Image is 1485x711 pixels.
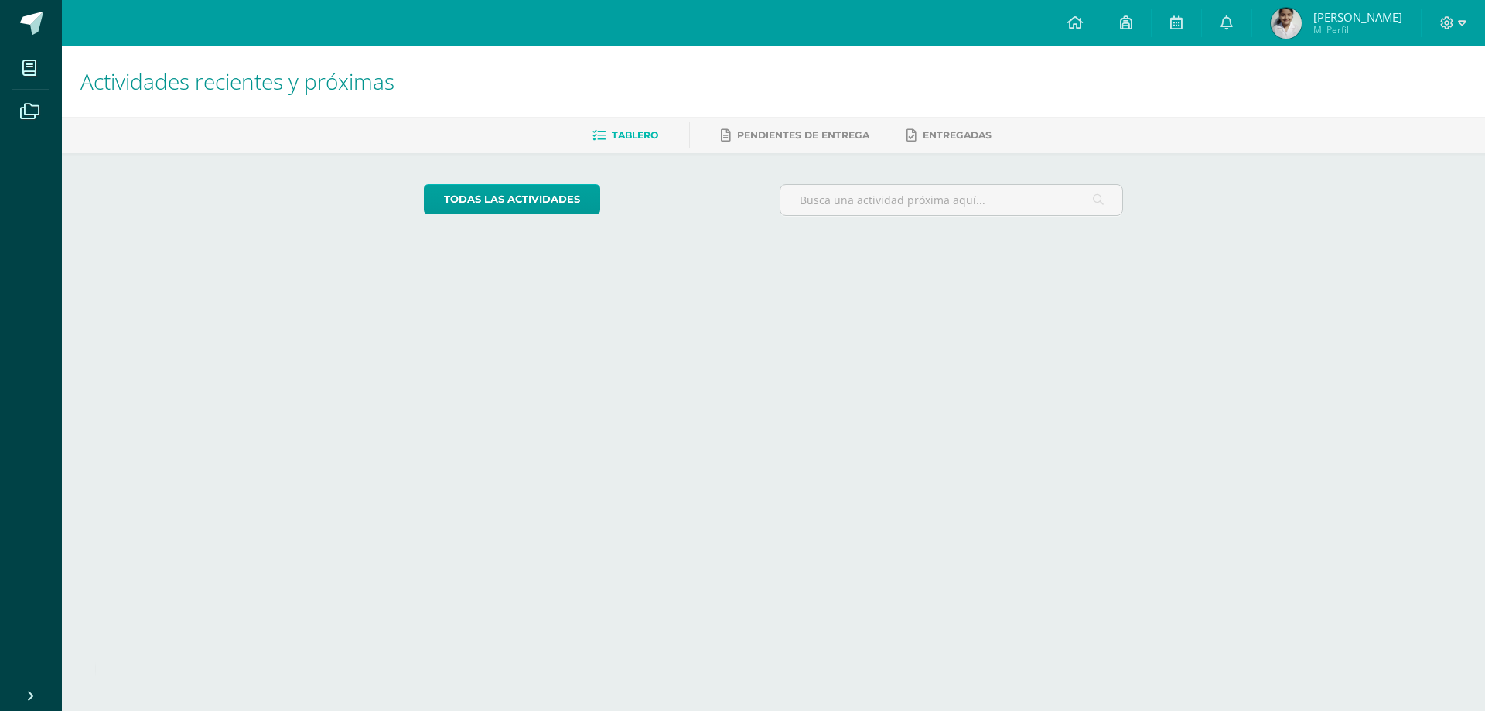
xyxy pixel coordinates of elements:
[592,123,658,148] a: Tablero
[424,184,600,214] a: todas las Actividades
[737,129,869,141] span: Pendientes de entrega
[780,185,1123,215] input: Busca una actividad próxima aquí...
[1313,23,1402,36] span: Mi Perfil
[80,67,394,96] span: Actividades recientes y próximas
[1271,8,1302,39] img: 226ccbbf7e9345d8ee9818f0b44b623c.png
[923,129,992,141] span: Entregadas
[612,129,658,141] span: Tablero
[906,123,992,148] a: Entregadas
[721,123,869,148] a: Pendientes de entrega
[1313,9,1402,25] span: [PERSON_NAME]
